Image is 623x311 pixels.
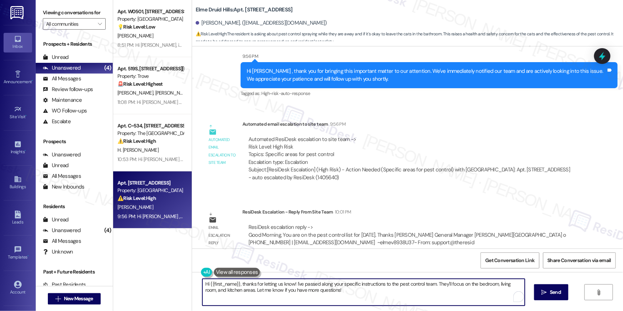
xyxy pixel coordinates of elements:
[32,78,33,83] span: •
[155,90,191,96] span: [PERSON_NAME]
[43,64,81,72] div: Unanswered
[117,72,184,80] div: Property: Trove
[209,136,237,167] div: Automated email escalation to site team
[543,252,616,269] button: Share Conversation via email
[117,130,184,137] div: Property: The [GEOGRAPHIC_DATA]
[36,138,113,145] div: Prospects
[248,224,566,246] div: ResiDesk escalation reply -> Good Morning, You are on the pest control list for [DATE]. Thanks [P...
[102,62,113,74] div: (4)
[117,204,153,210] span: [PERSON_NAME]
[4,209,32,228] a: Leads
[548,257,611,264] span: Share Conversation via email
[36,203,113,210] div: Residents
[117,42,335,48] div: 8:51 PM: Hi [PERSON_NAME], is there an area at [GEOGRAPHIC_DATA] where I can print a document out?
[117,8,184,15] div: Apt. W0501, [STREET_ADDRESS]
[43,281,86,289] div: Past Residents
[36,268,113,276] div: Past + Future Residents
[48,293,101,305] button: New Message
[98,21,102,27] i: 
[196,31,226,37] strong: ⚠️ Risk Level: High
[481,252,539,269] button: Get Conversation Link
[43,96,82,104] div: Maintenance
[117,187,184,194] div: Property: [GEOGRAPHIC_DATA]
[102,225,113,236] div: (4)
[117,147,159,153] span: H. [PERSON_NAME]
[242,120,580,130] div: Automated email escalation to site team
[542,290,547,295] i: 
[117,24,155,30] strong: 💡 Risk Level: Low
[196,6,293,14] b: Elme Druid Hills: Apt. [STREET_ADDRESS]
[241,52,258,60] div: 9:56 PM
[242,208,580,218] div: ResiDesk Escalation - Reply From Site Team
[550,289,561,296] span: Send
[209,224,237,247] div: Email escalation reply
[534,284,569,300] button: Send
[596,290,602,295] i: 
[117,32,153,39] span: [PERSON_NAME]
[328,120,346,128] div: 9:56 PM
[43,75,81,82] div: All Messages
[43,248,73,256] div: Unknown
[4,33,32,52] a: Inbox
[117,195,156,201] strong: ⚠️ Risk Level: High
[261,90,310,96] span: High-risk-auto-response
[485,257,534,264] span: Get Conversation Link
[43,7,106,18] label: Viewing conversations for
[36,40,113,48] div: Prospects + Residents
[4,279,32,298] a: Account
[117,156,594,162] div: 10:53 PM: Hi [PERSON_NAME] , thank you for bringing this important matter to our attention. We've...
[248,136,574,166] div: Automated ResiDesk escalation to site team -> Risk Level: High Risk Topics: Specific areas for pe...
[117,65,184,72] div: Apt. 519S, [STREET_ADDRESS][PERSON_NAME]
[4,138,32,157] a: Insights •
[43,183,84,191] div: New Inbounds
[43,86,93,93] div: Review follow-ups
[241,88,618,99] div: Tagged as:
[43,151,81,159] div: Unanswered
[43,118,71,125] div: Escalate
[248,166,574,181] div: Subject: [ResiDesk Escalation] (High Risk) - Action Needed (Specific areas for pest control) with...
[25,148,26,153] span: •
[43,54,69,61] div: Unread
[117,15,184,23] div: Property: [GEOGRAPHIC_DATA]
[43,227,81,234] div: Unanswered
[4,244,32,263] a: Templates •
[196,30,623,46] span: : The resident is asking about pest control spraying while they are away and if it's okay to leav...
[117,213,593,220] div: 9:56 PM: Hi [PERSON_NAME] , thank you for bringing this important matter to our attention. We've ...
[43,216,69,224] div: Unread
[46,18,94,30] input: All communities
[43,237,81,245] div: All Messages
[43,162,69,169] div: Unread
[117,179,184,187] div: Apt. [STREET_ADDRESS]
[26,113,27,118] span: •
[333,208,351,216] div: 10:01 PM
[27,254,29,259] span: •
[196,19,327,27] div: [PERSON_NAME]. ([EMAIL_ADDRESS][DOMAIN_NAME])
[55,296,61,302] i: 
[64,295,93,302] span: New Message
[202,279,525,306] textarea: To enrich screen reader interactions, please activate Accessibility in Grammarly extension settings
[10,6,25,19] img: ResiDesk Logo
[247,67,606,83] div: Hi [PERSON_NAME] , thank you for bringing this important matter to our attention. We've immediate...
[43,172,81,180] div: All Messages
[43,107,87,115] div: WO Follow-ups
[117,90,155,96] span: [PERSON_NAME]
[4,103,32,122] a: Site Visit •
[117,81,163,87] strong: 🚨 Risk Level: Highest
[117,122,184,130] div: Apt. C~534, [STREET_ADDRESS]
[4,173,32,192] a: Buildings
[117,138,156,144] strong: ⚠️ Risk Level: High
